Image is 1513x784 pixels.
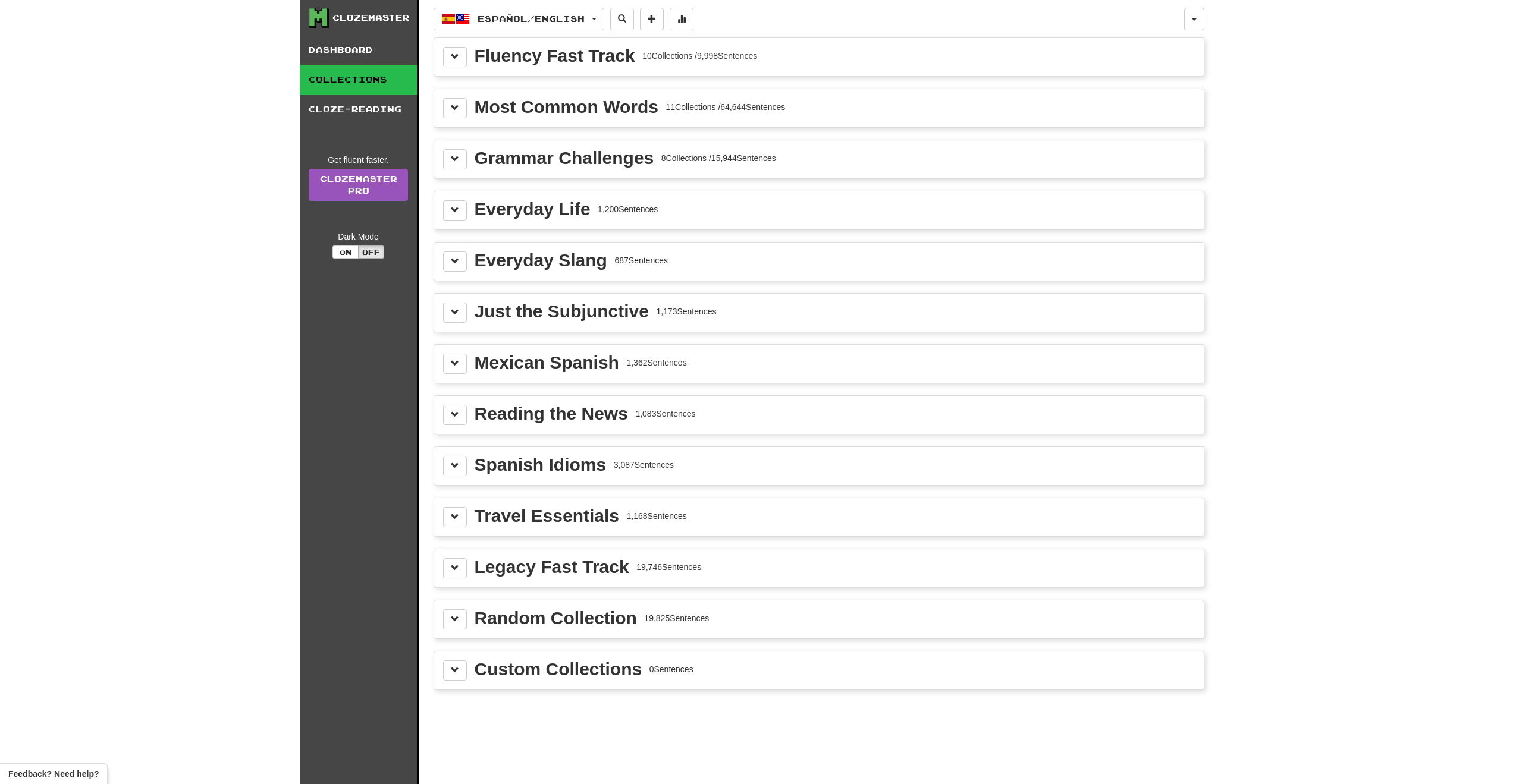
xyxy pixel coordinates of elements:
div: Spanish Idioms [475,456,607,474]
div: Everyday Life [475,200,591,218]
button: Add sentence to collection [640,8,664,30]
button: Español/English [434,8,604,30]
div: Grammar Challenges [475,149,654,167]
div: Reading the News [475,405,628,423]
div: 1,168 Sentences [627,510,687,522]
div: Travel Essentials [475,507,620,525]
div: 3,087 Sentences [614,459,674,471]
div: 687 Sentences [614,254,668,266]
div: 19,746 Sentences [636,561,701,573]
div: Custom Collections [475,660,642,678]
div: 10 Collections / 9,998 Sentences [642,50,757,62]
div: Everyday Slang [475,251,607,269]
a: ClozemasterPro [309,169,408,201]
div: Get fluent faster. [309,154,408,166]
span: Español / English [478,14,585,24]
a: Cloze-Reading [300,95,417,124]
div: Most Common Words [475,98,658,116]
div: Mexican Spanish [475,354,619,371]
div: Clozemaster [332,12,410,24]
div: 1,200 Sentences [598,203,658,215]
div: 1,362 Sentences [626,357,686,369]
div: Just the Subjunctive [475,303,649,320]
div: Dark Mode [309,231,408,243]
button: Off [358,245,384,259]
div: 0 Sentences [649,663,693,675]
a: Collections [300,65,417,95]
div: 8 Collections / 15,944 Sentences [661,152,776,164]
div: 19,825 Sentences [644,612,709,624]
button: Search sentences [610,8,634,30]
span: Open feedback widget [8,768,99,780]
div: Fluency Fast Track [475,47,635,65]
a: Dashboard [300,35,417,65]
button: On [332,245,359,259]
div: Legacy Fast Track [475,558,629,576]
div: 1,173 Sentences [656,306,716,317]
div: 1,083 Sentences [635,408,695,420]
div: Random Collection [475,609,637,627]
div: 11 Collections / 64,644 Sentences [666,101,785,113]
button: More stats [670,8,693,30]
